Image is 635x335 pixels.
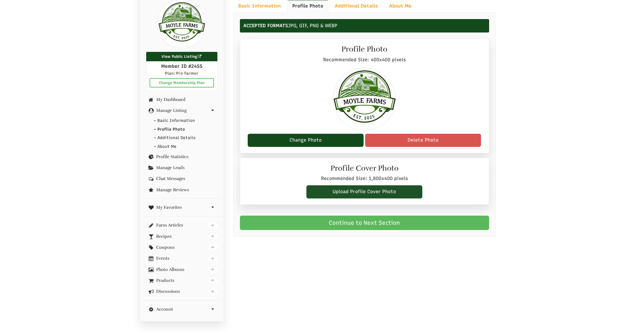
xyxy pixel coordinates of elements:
a: 0 Recipes [146,234,217,239]
span: 0 [208,256,217,261]
a: Continue to Next Section [240,216,489,230]
span: Member ID #2455 [161,63,202,69]
h3: Profile Cover Photo [246,164,483,172]
div: JPG, GIF, PNG & WEBP [240,19,489,32]
button: Change Photo [248,134,364,147]
button: Delete Photo [365,134,481,147]
a: 0 Farm Articles [146,223,217,227]
a: 0 Discussions [146,289,217,294]
a: – Profile Photo [141,125,222,134]
a: Change Membership Plan [150,78,214,87]
p: Recommended Size: 400x400 pixels [246,57,483,63]
span: 0 [208,289,217,294]
span: 0 [208,267,217,272]
span: 0 [208,222,217,228]
a: Manage Listing [146,108,217,113]
a: My Dashboard [146,97,217,102]
a: Manage Reviews [146,187,217,192]
span: 0 [208,234,217,239]
a: – About Me [141,142,222,151]
a: Profile Statistics [146,154,217,159]
span: Plan: Pro Farmer [165,71,198,76]
a: Account [146,307,217,312]
a: My Favorites [146,205,217,210]
a: – Basic Information [141,116,222,125]
img: pimage 2455 179 photo [333,67,396,131]
a: Manage Leads [146,165,217,170]
a: – Additional Details [141,133,222,142]
span: 0 [208,245,217,250]
span: 0 [208,278,217,283]
a: View Public Listing [146,52,217,61]
p: Recommended Size: 1,800x400 pixels [246,175,483,182]
a: Chat Messages [146,176,217,181]
a: 0 Photo Albums [146,267,217,272]
h3: Profile Photo [246,45,483,53]
b: ACCEPTED FORMATS [243,23,288,28]
a: 0 Events [146,256,217,261]
button: Upload Profile Cover Photo [306,185,422,198]
a: 0 Products [146,278,217,283]
a: 0 Coupons [146,245,217,250]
